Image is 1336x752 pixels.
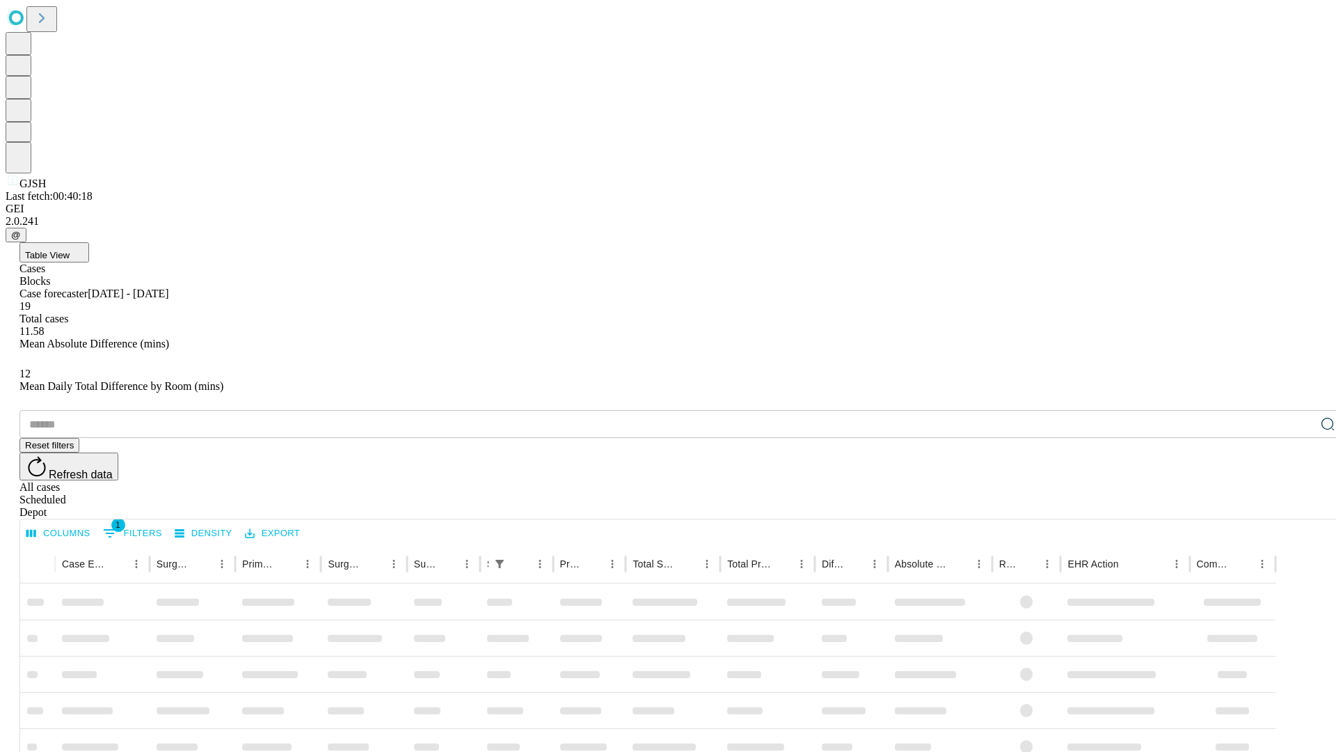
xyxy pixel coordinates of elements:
[242,558,277,570] div: Primary Service
[583,554,603,574] button: Sort
[19,325,44,337] span: 11.58
[6,203,1330,215] div: GEI
[19,242,89,263] button: Table View
[384,554,404,574] button: Menu
[727,558,771,570] div: Total Predicted Duration
[1233,554,1252,574] button: Sort
[678,554,697,574] button: Sort
[6,215,1330,228] div: 2.0.241
[88,288,168,299] span: [DATE] - [DATE]
[23,523,94,545] button: Select columns
[193,554,212,574] button: Sort
[487,558,488,570] div: Scheduled In Room Duration
[490,554,509,574] div: 1 active filter
[365,554,384,574] button: Sort
[895,558,948,570] div: Absolute Difference
[792,554,811,574] button: Menu
[19,453,118,480] button: Refresh data
[969,554,989,574] button: Menu
[530,554,550,574] button: Menu
[697,554,717,574] button: Menu
[457,554,477,574] button: Menu
[822,558,844,570] div: Difference
[6,228,26,242] button: @
[100,522,166,545] button: Show filters
[490,554,509,574] button: Show filters
[25,250,70,260] span: Table View
[560,558,582,570] div: Predicted In Room Duration
[19,178,46,189] span: GJSH
[845,554,865,574] button: Sort
[62,558,106,570] div: Case Epic Id
[171,523,236,545] button: Density
[11,230,21,240] span: @
[298,554,317,574] button: Menu
[1018,554,1037,574] button: Sort
[111,518,125,532] span: 1
[1252,554,1272,574] button: Menu
[157,558,191,570] div: Surgeon Name
[950,554,969,574] button: Sort
[865,554,884,574] button: Menu
[25,440,74,451] span: Reset filters
[19,368,31,379] span: 12
[49,469,113,480] span: Refresh data
[19,338,169,350] span: Mean Absolute Difference (mins)
[6,190,93,202] span: Last fetch: 00:40:18
[19,288,88,299] span: Case forecaster
[19,438,79,453] button: Reset filters
[438,554,457,574] button: Sort
[19,313,68,324] span: Total cases
[999,558,1017,570] div: Resolved in EHR
[1197,558,1232,570] div: Comments
[328,558,363,570] div: Surgery Name
[19,300,31,312] span: 19
[1037,554,1057,574] button: Menu
[1167,554,1186,574] button: Menu
[1067,558,1118,570] div: EHR Action
[212,554,232,574] button: Menu
[772,554,792,574] button: Sort
[1120,554,1140,574] button: Sort
[603,554,622,574] button: Menu
[414,558,436,570] div: Surgery Date
[278,554,298,574] button: Sort
[107,554,127,574] button: Sort
[633,558,676,570] div: Total Scheduled Duration
[127,554,146,574] button: Menu
[511,554,530,574] button: Sort
[19,380,223,392] span: Mean Daily Total Difference by Room (mins)
[241,523,303,545] button: Export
